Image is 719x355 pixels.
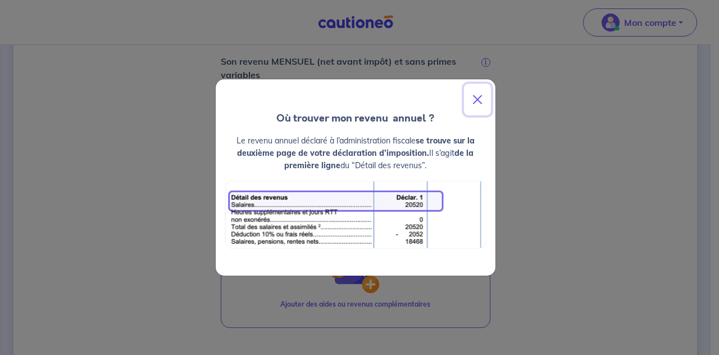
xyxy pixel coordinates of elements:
[225,181,486,249] img: exemple_revenu.png
[464,84,491,115] button: Close
[225,134,486,172] p: Le revenu annuel déclaré à l’administration fiscale Il s’agit du “Détail des revenus”.
[216,111,495,125] h4: Où trouver mon revenu annuel ?
[237,136,475,158] strong: se trouve sur la deuxième page de votre déclaration d’imposition.
[284,148,474,170] strong: de la première ligne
